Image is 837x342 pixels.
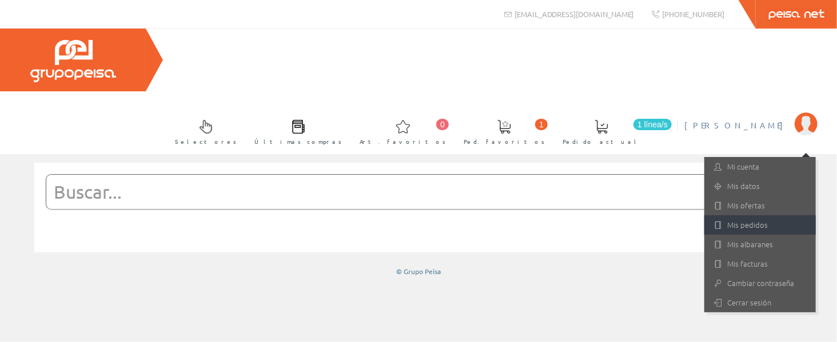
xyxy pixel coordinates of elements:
[704,293,816,312] a: Cerrar sesión
[360,136,446,147] span: Art. favoritos
[243,110,348,152] a: Últimas compras
[633,119,672,130] span: 1 línea/s
[704,157,816,176] a: Mi cuenta
[704,176,816,196] a: Mis datos
[515,9,634,19] span: [EMAIL_ADDRESS][DOMAIN_NAME]
[464,136,545,147] span: Ped. favoritos
[175,136,237,147] span: Selectores
[704,254,816,273] a: Mis facturas
[704,235,816,254] a: Mis albaranes
[704,196,816,215] a: Mis ofertas
[254,136,342,147] span: Últimas compras
[684,110,818,121] a: [PERSON_NAME]
[551,110,675,152] a: 1 línea/s Pedido actual
[34,267,803,276] div: © Grupo Peisa
[46,175,763,209] input: Buscar...
[704,273,816,293] a: Cambiar contraseña
[662,9,724,19] span: [PHONE_NUMBER]
[164,110,242,152] a: Selectores
[436,119,449,130] span: 0
[704,215,816,235] a: Mis pedidos
[30,40,116,82] img: Grupo Peisa
[563,136,640,147] span: Pedido actual
[452,110,551,152] a: 1 Ped. favoritos
[535,119,548,130] span: 1
[684,119,789,131] span: [PERSON_NAME]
